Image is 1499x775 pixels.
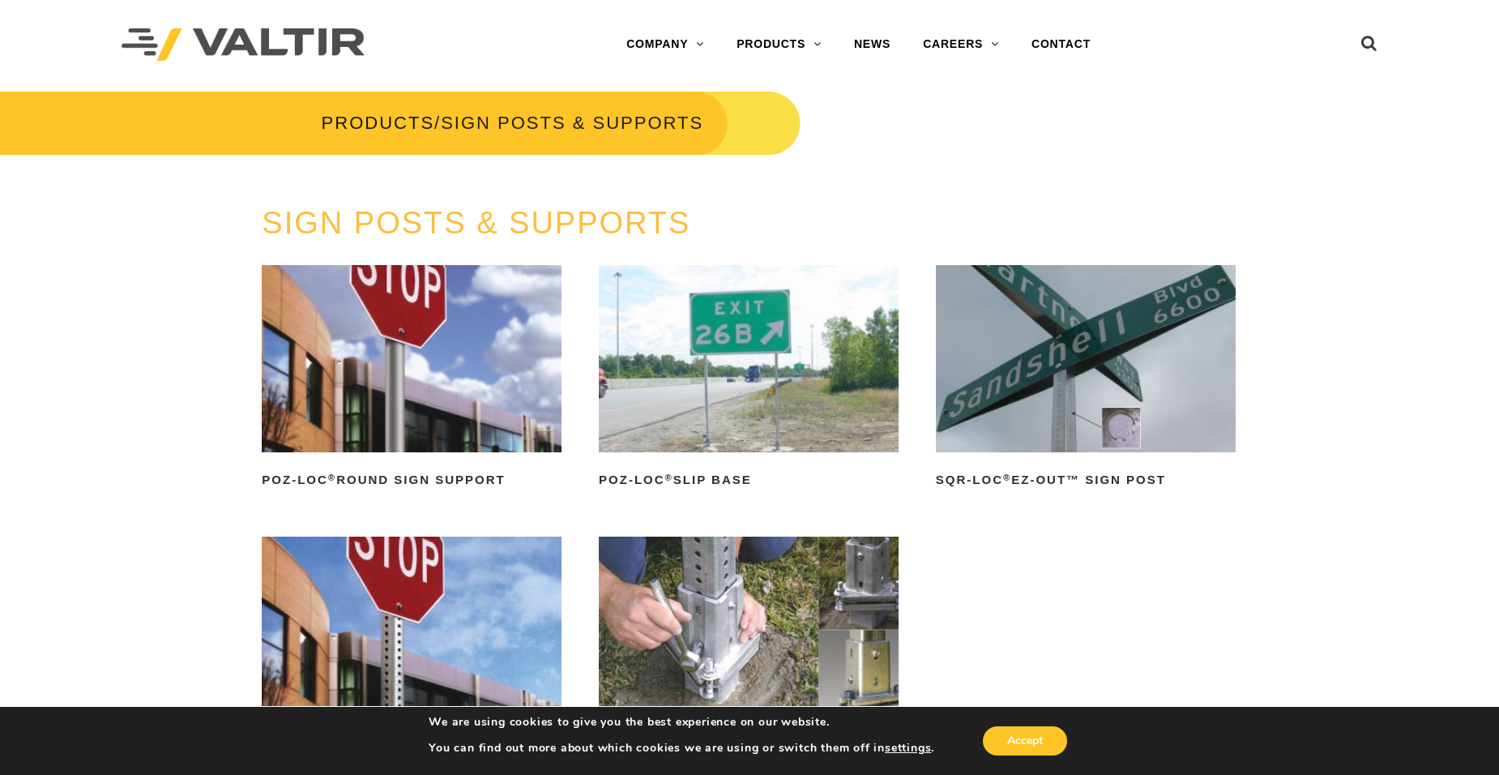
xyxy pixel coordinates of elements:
[599,467,899,493] h2: POZ-LOC Slip Base
[429,715,934,730] p: We are using cookies to give you the best experience on our website.
[665,473,673,482] sup: ®
[936,467,1236,493] h2: SQR-LOC EZ-Out™ Sign Post
[936,265,1236,493] a: SQR-LOC®EZ-Out™ Sign Post
[441,113,703,133] span: SIGN POSTS & SUPPORTS
[610,28,720,61] a: COMPANY
[1015,28,1107,61] a: CONTACT
[983,726,1067,756] button: Accept
[429,741,934,756] p: You can find out more about which cookies we are using or switch them off in .
[885,741,931,756] button: settings
[122,28,365,62] img: Valtir
[720,28,838,61] a: PRODUCTS
[907,28,1015,61] a: CAREERS
[1003,473,1011,482] sup: ®
[262,467,562,493] h2: POZ-LOC Round Sign Support
[328,473,336,482] sup: ®
[322,113,434,133] a: PRODUCTS
[838,28,907,61] a: NEWS
[262,265,562,493] a: POZ-LOC®Round Sign Support
[599,265,899,493] a: POZ-LOC®Slip Base
[262,206,690,240] a: SIGN POSTS & SUPPORTS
